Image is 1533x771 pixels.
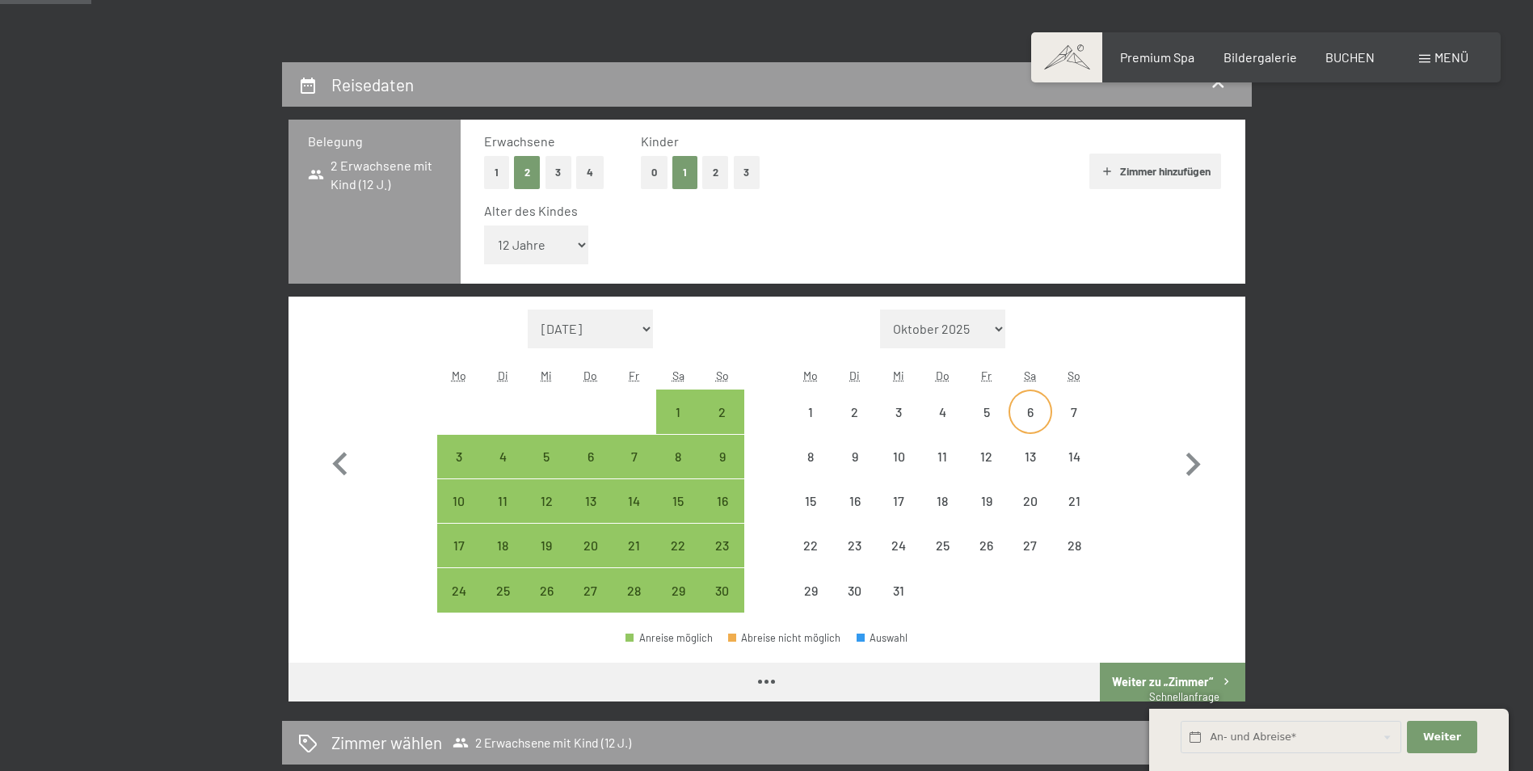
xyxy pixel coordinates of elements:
div: Sun Dec 21 2025 [1052,479,1096,523]
div: Tue Nov 04 2025 [481,435,524,478]
div: Tue Dec 16 2025 [833,479,877,523]
div: 27 [1010,539,1051,579]
div: Mon Dec 01 2025 [789,390,832,433]
div: Wed Nov 12 2025 [524,479,568,523]
div: 20 [571,539,611,579]
div: Wed Nov 19 2025 [524,524,568,567]
div: 21 [1054,495,1094,535]
span: 2 Erwachsene mit Kind (12 J.) [453,735,631,751]
abbr: Samstag [1024,369,1036,382]
div: Anreise nicht möglich [789,524,832,567]
div: 7 [1054,406,1094,446]
div: 13 [571,495,611,535]
div: Sat Dec 27 2025 [1009,524,1052,567]
span: Kinder [641,133,679,149]
div: 26 [526,584,566,625]
div: Thu Dec 11 2025 [920,435,964,478]
div: Anreise möglich [481,568,524,612]
div: Anreise nicht möglich [833,568,877,612]
div: Anreise möglich [569,479,613,523]
div: 19 [966,495,1006,535]
div: Anreise nicht möglich [1009,435,1052,478]
div: 14 [614,495,655,535]
div: Sun Dec 14 2025 [1052,435,1096,478]
div: 23 [701,539,742,579]
a: BUCHEN [1325,49,1375,65]
div: Anreise möglich [481,479,524,523]
abbr: Sonntag [1068,369,1080,382]
div: Anreise nicht möglich [789,435,832,478]
a: Premium Spa [1120,49,1194,65]
div: 8 [790,450,831,491]
div: Anreise möglich [569,524,613,567]
div: Sat Nov 29 2025 [656,568,700,612]
div: Mon Dec 22 2025 [789,524,832,567]
div: Anreise möglich [437,568,481,612]
div: Anreise möglich [625,633,713,643]
div: Sun Nov 02 2025 [700,390,743,433]
div: Mon Nov 10 2025 [437,479,481,523]
abbr: Mittwoch [541,369,552,382]
span: 2 Erwachsene mit Kind (12 J.) [308,157,441,193]
div: 16 [835,495,875,535]
div: Thu Nov 13 2025 [569,479,613,523]
div: 19 [526,539,566,579]
abbr: Donnerstag [583,369,597,382]
div: 29 [658,584,698,625]
div: Sat Nov 15 2025 [656,479,700,523]
div: 18 [922,495,962,535]
abbr: Dienstag [849,369,860,382]
div: 18 [482,539,523,579]
div: Anreise nicht möglich [920,524,964,567]
button: 3 [545,156,572,189]
div: Mon Dec 08 2025 [789,435,832,478]
div: Anreise nicht möglich [877,524,920,567]
div: Anreise möglich [481,435,524,478]
div: Wed Nov 26 2025 [524,568,568,612]
div: Thu Dec 04 2025 [920,390,964,433]
div: 22 [790,539,831,579]
div: Wed Dec 10 2025 [877,435,920,478]
button: Zimmer hinzufügen [1089,154,1221,189]
div: 15 [658,495,698,535]
div: Thu Dec 25 2025 [920,524,964,567]
div: Anreise möglich [524,568,568,612]
div: Tue Nov 18 2025 [481,524,524,567]
div: Tue Dec 09 2025 [833,435,877,478]
div: Fri Dec 19 2025 [964,479,1008,523]
div: Fri Dec 12 2025 [964,435,1008,478]
div: 6 [571,450,611,491]
div: Anreise nicht möglich [964,390,1008,433]
div: 5 [966,406,1006,446]
div: 4 [482,450,523,491]
button: 0 [641,156,668,189]
div: Anreise möglich [437,524,481,567]
div: Fri Nov 07 2025 [613,435,656,478]
div: 25 [922,539,962,579]
button: 3 [734,156,760,189]
div: Anreise möglich [613,435,656,478]
abbr: Dienstag [498,369,508,382]
div: 16 [701,495,742,535]
div: Anreise nicht möglich [964,435,1008,478]
div: Anreise nicht möglich [789,479,832,523]
div: Mon Nov 24 2025 [437,568,481,612]
div: 22 [658,539,698,579]
a: Bildergalerie [1223,49,1297,65]
div: Anreise möglich [524,479,568,523]
div: 6 [1010,406,1051,446]
abbr: Freitag [981,369,992,382]
div: Anreise nicht möglich [1009,390,1052,433]
div: Mon Nov 03 2025 [437,435,481,478]
div: Anreise möglich [569,568,613,612]
div: 12 [526,495,566,535]
div: Alter des Kindes [484,202,1209,220]
span: Schnellanfrage [1149,690,1219,703]
div: 24 [439,584,479,625]
div: 27 [571,584,611,625]
div: Anreise nicht möglich [964,524,1008,567]
button: 1 [484,156,509,189]
div: Anreise nicht möglich [920,435,964,478]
